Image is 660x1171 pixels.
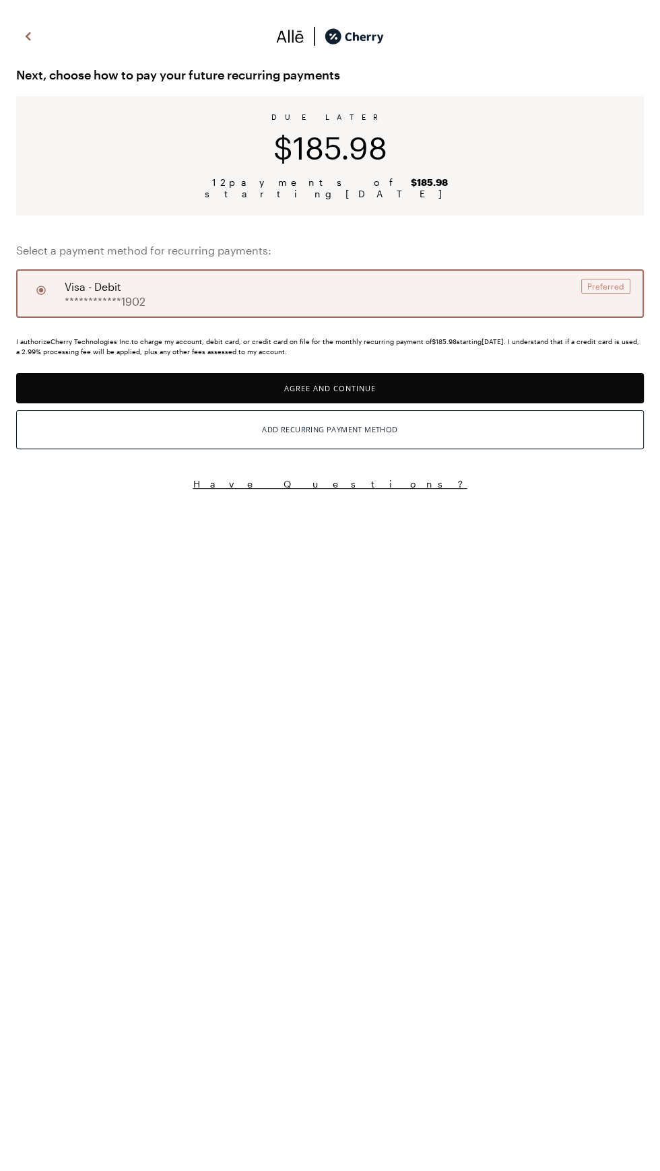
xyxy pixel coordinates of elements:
[304,26,325,46] img: svg%3e
[20,26,36,46] img: svg%3e
[325,26,384,46] img: cherry_black_logo-DrOE_MJI.svg
[65,279,121,295] span: visa - debit
[581,279,630,294] div: Preferred
[16,410,644,449] button: Add Recurring Payment Method
[16,373,644,403] button: Agree and Continue
[16,64,644,86] span: Next, choose how to pay your future recurring payments
[205,188,455,199] span: starting [DATE]
[276,26,304,46] img: svg%3e
[271,112,389,121] span: DUE LATER
[212,176,448,188] span: 12 payments of
[16,242,644,259] span: Select a payment method for recurring payments:
[411,176,448,188] b: $185.98
[16,477,644,490] button: Have Questions?
[273,129,387,166] span: $185.98
[16,337,644,357] div: I authorize Cherry Technologies Inc. to charge my account, debit card, or credit card on file for...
